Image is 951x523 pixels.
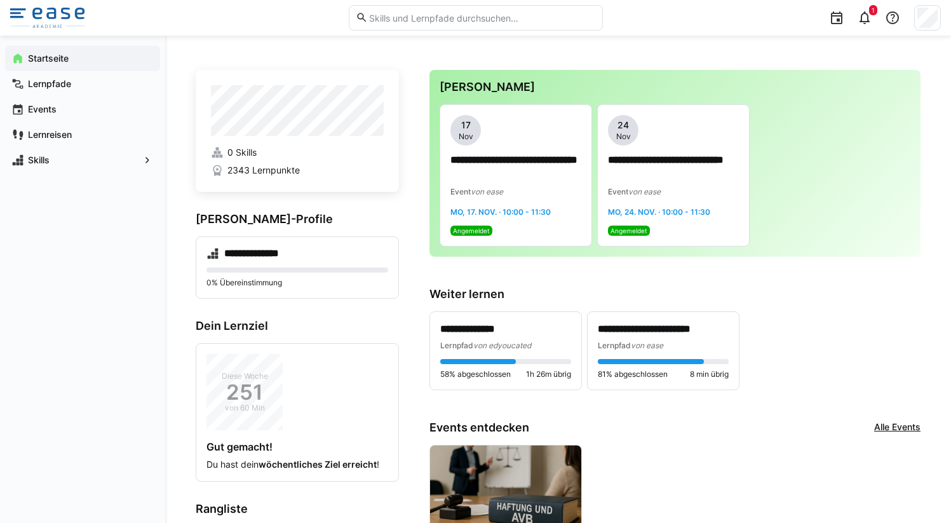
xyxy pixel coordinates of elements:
[473,341,531,350] span: von edyoucated
[461,119,471,132] span: 17
[429,421,529,435] h3: Events entdecken
[608,207,710,217] span: Mo, 24. Nov. · 10:00 - 11:30
[617,119,629,132] span: 24
[610,227,647,234] span: Angemeldet
[631,341,663,350] span: von ease
[608,187,628,196] span: Event
[206,278,388,288] p: 0% Übereinstimmung
[872,6,875,14] span: 1
[526,369,571,379] span: 1h 26m übrig
[211,146,384,159] a: 0 Skills
[440,80,910,94] h3: [PERSON_NAME]
[196,502,399,516] h3: Rangliste
[598,369,668,379] span: 81% abgeschlossen
[429,287,921,301] h3: Weiter lernen
[690,369,729,379] span: 8 min übrig
[598,341,631,350] span: Lernpfad
[450,207,551,217] span: Mo, 17. Nov. · 10:00 - 11:30
[616,132,631,142] span: Nov
[471,187,503,196] span: von ease
[227,164,300,177] span: 2343 Lernpunkte
[259,459,377,470] strong: wöchentliches Ziel erreicht
[440,369,511,379] span: 58% abgeschlossen
[453,227,490,234] span: Angemeldet
[368,12,595,24] input: Skills und Lernpfade durchsuchen…
[459,132,473,142] span: Nov
[196,319,399,333] h3: Dein Lernziel
[874,421,921,435] a: Alle Events
[440,341,473,350] span: Lernpfad
[196,212,399,226] h3: [PERSON_NAME]-Profile
[206,458,388,471] p: Du hast dein !
[227,146,257,159] span: 0 Skills
[450,187,471,196] span: Event
[206,440,388,453] h4: Gut gemacht!
[628,187,661,196] span: von ease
